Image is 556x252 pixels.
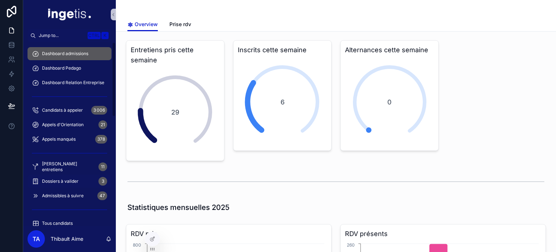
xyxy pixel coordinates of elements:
[169,18,191,32] a: Prise rdv
[28,47,111,60] a: Dashboard admissions
[88,32,101,39] span: Ctrl
[131,45,220,65] h3: Entretiens pris cette semaine
[345,45,434,55] h3: Alternances cette semaine
[23,42,116,226] div: scrollable content
[133,242,141,248] tspan: 800
[102,33,108,38] span: K
[42,107,83,113] span: Candidats à appeler
[42,161,96,173] span: [PERSON_NAME] entretiens
[48,9,91,20] img: App logo
[28,133,111,146] a: Appels manqués378
[347,242,355,248] tspan: 260
[28,175,111,188] a: Dossiers à valider3
[28,29,111,42] button: Jump to...CtrlK
[28,189,111,202] a: Admissibles à suivre47
[42,193,84,199] span: Admissibles à suivre
[42,122,84,128] span: Appels d'Orientation
[51,235,83,243] p: Thibault Aime
[345,229,541,239] h3: RDV présents
[169,21,191,28] span: Prise rdv
[135,21,158,28] span: Overview
[28,62,111,75] a: Dashboard Pedago
[42,65,81,71] span: Dashboard Pedago
[42,178,79,184] span: Dossiers à valider
[42,51,88,57] span: Dashboard admissions
[98,177,107,186] div: 3
[97,191,107,200] div: 47
[42,136,76,142] span: Appels manqués
[28,76,111,89] a: Dashboard Relation Entreprise
[281,97,285,107] span: 6
[98,120,107,129] div: 21
[238,45,327,55] h3: Inscrits cette semaine
[127,202,229,212] h1: Statistiques mensuelles 2025
[98,162,107,171] div: 11
[131,229,327,239] h3: RDV pris
[28,118,111,131] a: Appels d'Orientation21
[28,160,111,173] a: [PERSON_NAME] entretiens11
[28,217,111,230] a: Tous candidats
[387,97,392,107] span: 0
[171,107,179,117] span: 29
[33,235,40,243] span: TA
[42,220,73,226] span: Tous candidats
[42,80,104,86] span: Dashboard Relation Entreprise
[91,106,107,115] div: 3 006
[28,104,111,117] a: Candidats à appeler3 006
[127,18,158,32] a: Overview
[95,135,107,144] div: 378
[39,33,85,38] span: Jump to...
